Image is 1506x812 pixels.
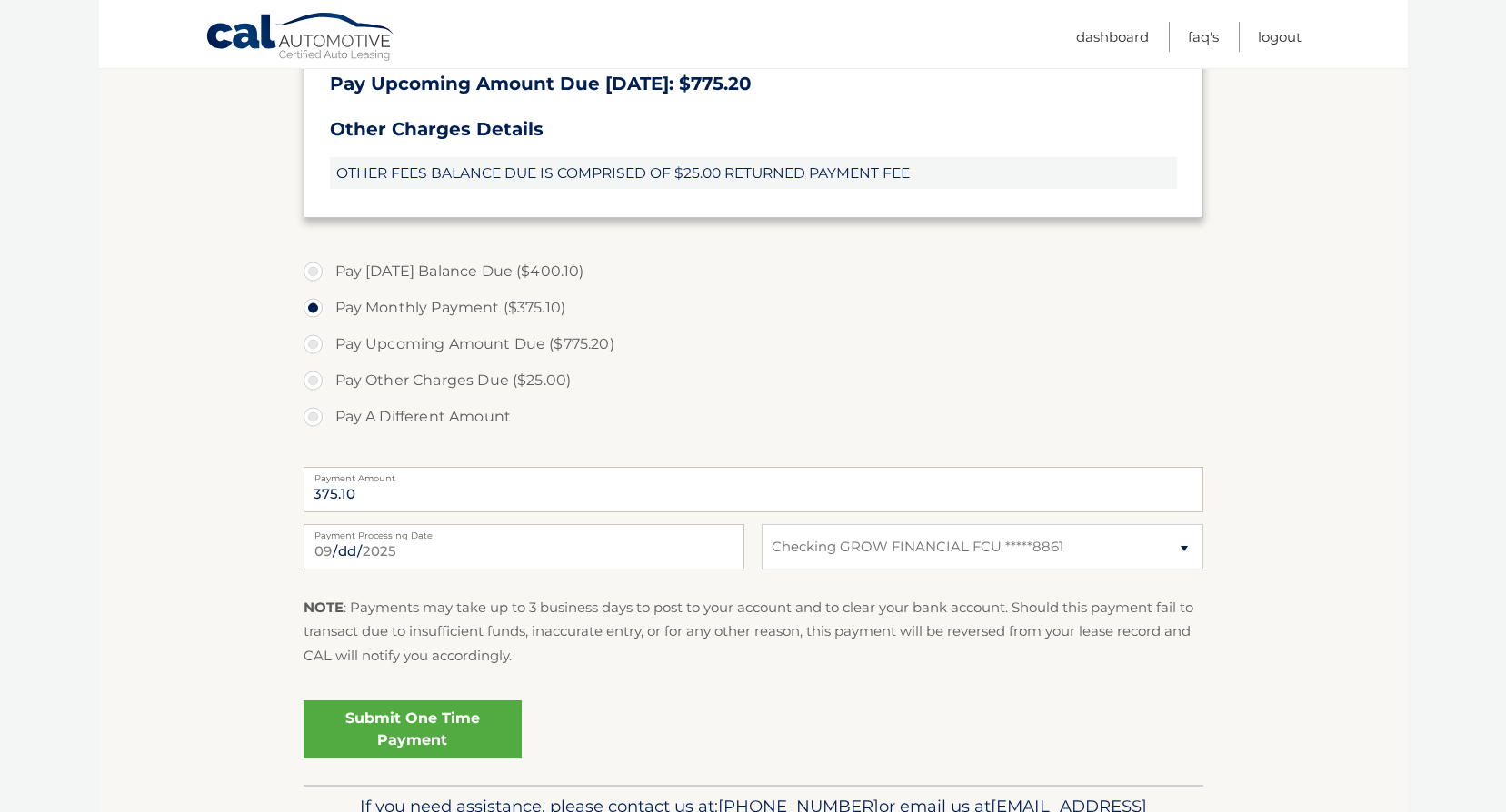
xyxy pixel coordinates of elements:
a: Cal Automotive [205,12,396,64]
h3: Pay Upcoming Amount Due [DATE]: $775.20 [330,73,1177,95]
label: Payment Amount [304,467,1203,481]
p: : Payments may take up to 3 business days to post to your account and to clear your bank account.... [304,596,1203,668]
a: Dashboard [1076,22,1149,52]
strong: NOTE [304,599,344,616]
label: Payment Processing Date [304,524,744,539]
a: Logout [1258,22,1302,52]
label: Pay Monthly Payment ($375.10) [304,290,1203,326]
label: Pay Upcoming Amount Due ($775.20) [304,326,1203,362]
a: FAQ's [1188,22,1219,52]
input: Payment Amount [304,467,1203,512]
label: Pay Other Charges Due ($25.00) [304,362,1203,399]
h3: Other Charges Details [330,118,1177,141]
span: OTHER FEES BALANCE DUE IS COMPRISED OF $25.00 RETURNED PAYMENT FEE [330,157,1177,189]
label: Pay [DATE] Balance Due ($400.10) [304,253,1203,290]
a: Submit One Time Payment [304,700,522,758]
label: Pay A Different Amount [304,399,1203,435]
input: Payment Date [304,524,744,569]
